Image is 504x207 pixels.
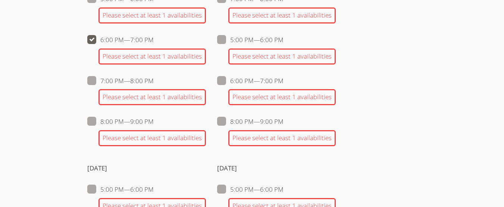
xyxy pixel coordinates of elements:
div: Please select at least 1 availabilities [228,89,336,105]
div: Please select at least 1 availabilities [98,130,206,146]
h4: [DATE] [217,163,336,173]
label: 7:00 PM — 8:00 PM [87,76,154,86]
label: 8:00 PM — 9:00 PM [87,117,154,126]
label: 5:00 PM — 6:00 PM [217,185,284,194]
label: 6:00 PM — 7:00 PM [87,35,154,45]
h4: [DATE] [87,163,206,173]
label: 5:00 PM — 6:00 PM [217,35,284,45]
div: Please select at least 1 availabilities [228,7,336,23]
label: 8:00 PM — 9:00 PM [217,117,284,126]
div: Please select at least 1 availabilities [98,7,206,23]
div: Please select at least 1 availabilities [98,48,206,65]
label: 6:00 PM — 7:00 PM [217,76,284,86]
div: Please select at least 1 availabilities [228,130,336,146]
div: Please select at least 1 availabilities [98,89,206,105]
label: 5:00 PM — 6:00 PM [87,185,154,194]
div: Please select at least 1 availabilities [228,48,336,65]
